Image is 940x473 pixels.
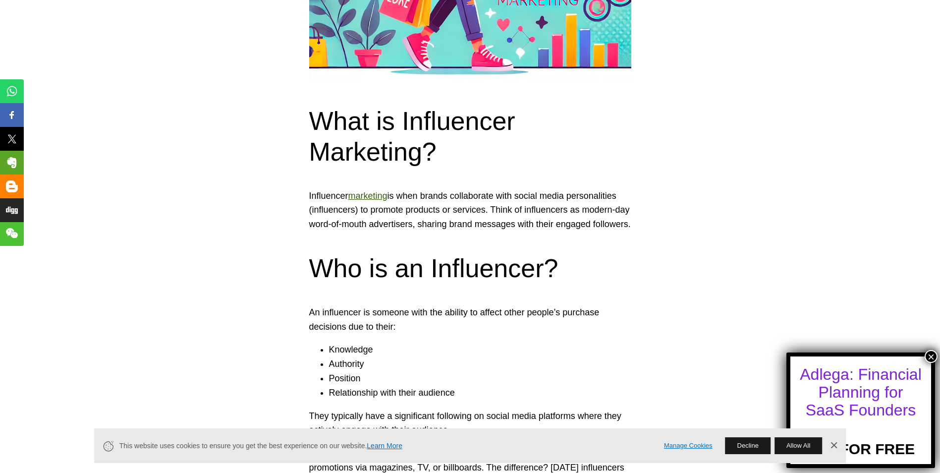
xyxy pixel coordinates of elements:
[309,106,631,168] h2: What is Influencer Marketing?
[826,438,841,453] a: Dismiss Banner
[329,343,631,357] li: Knowledge
[329,371,631,386] li: Position
[102,440,114,452] svg: Cookie Icon
[309,189,631,232] p: Influencer is when brands collaborate with social media personalities (influencers) to promote pr...
[309,253,631,284] h2: Who is an Influencer?
[774,437,822,454] button: Allow All
[119,441,650,451] span: This website uses cookies to ensure you get the best experience on our website.
[799,365,922,419] div: Adlega: Financial Planning for SaaS Founders
[807,424,915,458] a: TRY FOR FREE
[309,409,631,438] p: They typically have a significant following on social media platforms where they actively engage ...
[348,191,387,201] a: marketing
[367,442,402,450] a: Learn More
[925,350,938,363] button: Close
[664,441,713,451] a: Manage Cookies
[725,437,771,454] button: Decline
[329,386,631,400] li: Relationship with their audience
[309,305,631,334] p: An influencer is someone with the ability to affect other people’s purchase decisions due to their:
[329,357,631,371] li: Authority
